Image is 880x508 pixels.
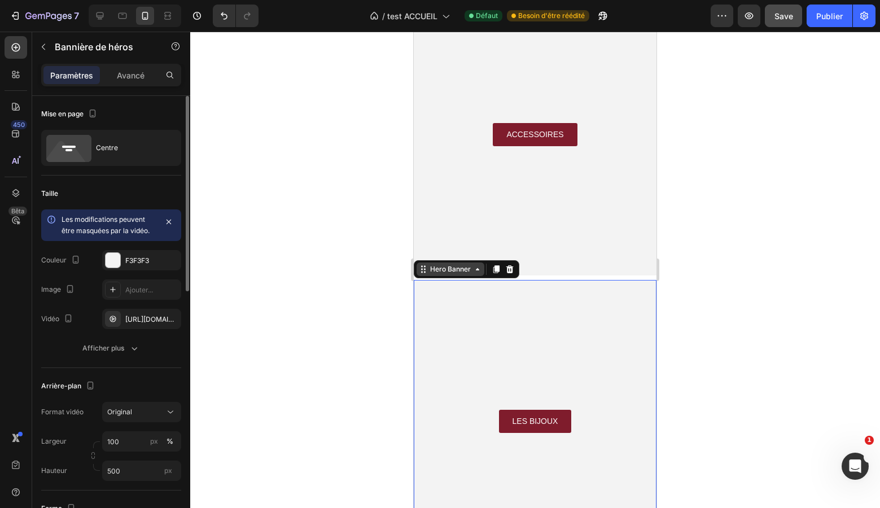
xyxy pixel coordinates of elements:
[518,11,585,20] font: Besoin d'être réédité
[55,40,151,54] p: Bannière de héros
[55,41,133,52] font: Bannière de héros
[102,431,181,452] input: px%
[41,256,67,264] font: Couleur
[867,436,872,444] font: 1
[774,11,793,21] span: Save
[41,338,181,358] button: Afficher plus
[150,437,158,445] font: px
[41,382,81,390] font: Arrière-plan
[414,32,656,508] iframe: Zone de conception
[41,110,84,118] font: Mise en page
[11,207,24,215] font: Bêta
[96,143,118,152] font: Centre
[476,11,498,20] font: Défaut
[164,466,172,475] font: px
[41,437,67,445] font: Largeur
[382,11,385,21] font: /
[41,285,61,294] font: Image
[41,314,59,323] font: Vidéo
[41,466,67,475] font: Hauteur
[842,453,869,480] iframe: Chat en direct par interphone
[62,215,150,235] font: Les modifications peuvent être masquées par la vidéo.
[213,5,259,27] div: Annuler/Rétablir
[41,408,84,416] font: Format vidéo
[5,5,84,27] button: 7
[816,11,843,21] font: Publier
[50,71,93,80] font: Paramètres
[74,10,79,21] font: 7
[125,286,153,294] font: Ajouter...
[13,121,25,129] font: 450
[163,435,177,448] button: px
[117,71,145,80] font: Avancé
[765,5,802,27] button: Save
[125,256,149,265] font: F3F3F3
[102,461,181,481] input: px
[125,315,198,323] font: [URL][DOMAIN_NAME]
[82,344,124,352] font: Afficher plus
[107,408,132,416] font: Original
[807,5,852,27] button: Publier
[102,402,181,422] button: Original
[167,437,173,445] font: %
[387,11,437,21] font: test ACCUEIL
[41,189,58,198] font: Taille
[147,435,161,448] button: %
